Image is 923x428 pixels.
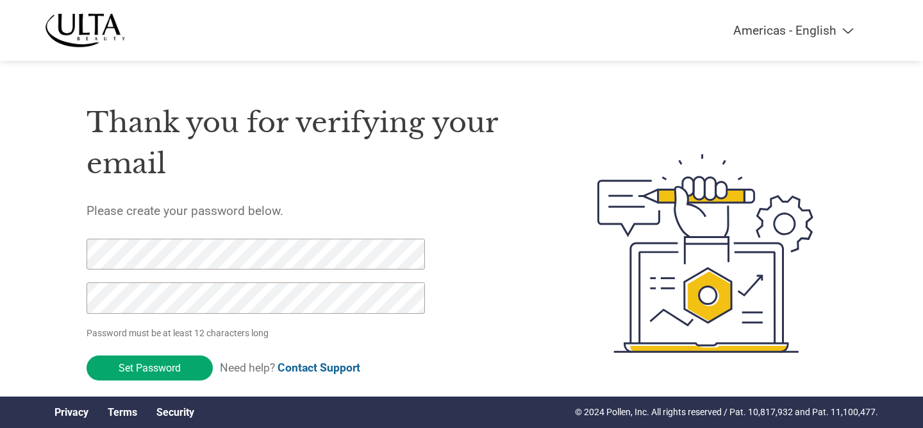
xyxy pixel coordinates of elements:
img: create-password [574,83,837,424]
span: Need help? [220,361,360,374]
h5: Please create your password below. [87,203,536,218]
p: Password must be at least 12 characters long [87,327,429,340]
a: Contact Support [278,361,360,374]
img: ULTA [45,13,125,48]
a: Terms [108,406,137,418]
a: Security [156,406,194,418]
p: © 2024 Pollen, Inc. All rights reserved / Pat. 10,817,932 and Pat. 11,100,477. [575,406,878,419]
a: Privacy [54,406,88,418]
input: Set Password [87,355,213,381]
h1: Thank you for verifying your email [87,102,536,185]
